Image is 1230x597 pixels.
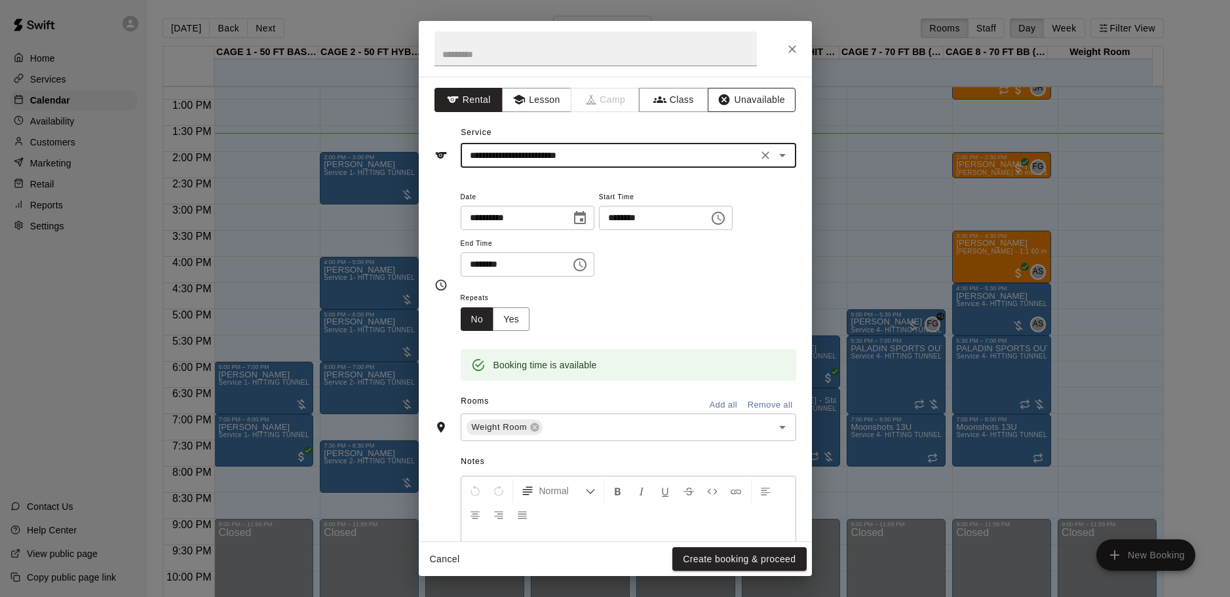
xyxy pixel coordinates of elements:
button: Clear [756,146,775,164]
span: Date [461,189,594,206]
span: Service [461,128,491,137]
svg: Rooms [434,421,448,434]
button: Right Align [488,503,510,526]
button: Remove all [744,395,796,415]
button: Rental [434,88,503,112]
div: Weight Room [467,419,543,435]
button: Choose time, selected time is 2:30 PM [705,205,731,231]
button: Close [780,37,804,61]
button: Cancel [424,547,466,571]
button: Center Align [464,503,486,526]
button: Open [773,146,792,164]
span: Weight Room [467,421,533,434]
button: Format Strikethrough [678,479,700,503]
button: Open [773,418,792,436]
button: Lesson [502,88,571,112]
button: Create booking & proceed [672,547,806,571]
button: Redo [488,479,510,503]
button: Unavailable [708,88,796,112]
button: Choose date, selected date is Sep 18, 2025 [567,205,593,231]
svg: Timing [434,279,448,292]
span: Normal [539,484,585,497]
div: outlined button group [461,307,530,332]
button: Undo [464,479,486,503]
button: Format Italics [630,479,653,503]
button: Choose time, selected time is 3:30 PM [567,252,593,278]
span: End Time [461,235,594,253]
span: Start Time [599,189,733,206]
button: Format Underline [654,479,676,503]
span: Rooms [461,396,489,406]
span: Notes [461,452,796,472]
span: Camps can only be created in the Services page [571,88,640,112]
button: Yes [493,307,529,332]
button: Left Align [754,479,777,503]
span: Repeats [461,290,541,307]
button: Insert Code [701,479,723,503]
button: Format Bold [607,479,629,503]
button: No [461,307,494,332]
div: Booking time is available [493,353,597,377]
button: Insert Link [725,479,747,503]
button: Justify Align [511,503,533,526]
button: Formatting Options [516,479,601,503]
svg: Service [434,149,448,162]
button: Class [639,88,708,112]
button: Add all [702,395,744,415]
